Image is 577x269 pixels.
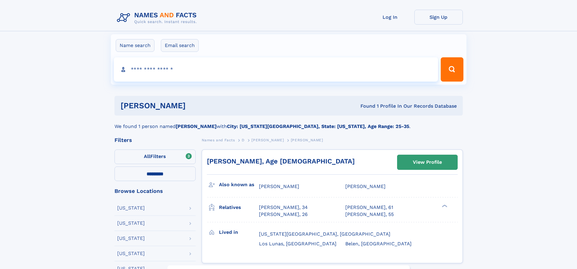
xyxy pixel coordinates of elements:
div: Found 1 Profile In Our Records Database [273,103,457,109]
h1: [PERSON_NAME] [121,102,273,109]
input: search input [114,57,438,82]
b: [PERSON_NAME] [176,123,217,129]
span: [PERSON_NAME] [259,183,299,189]
a: [PERSON_NAME] [251,136,284,144]
a: [PERSON_NAME], 26 [259,211,308,218]
label: Email search [161,39,199,52]
span: All [144,153,150,159]
span: [PERSON_NAME] [251,138,284,142]
a: [PERSON_NAME], 61 [345,204,393,211]
button: Search Button [441,57,463,82]
div: [US_STATE] [117,251,145,256]
div: ❯ [440,204,448,208]
div: We found 1 person named with . [114,116,463,130]
span: Belen, [GEOGRAPHIC_DATA] [345,241,412,247]
div: [US_STATE] [117,236,145,241]
h3: Also known as [219,180,259,190]
div: View Profile [413,155,442,169]
a: Names and Facts [202,136,235,144]
a: View Profile [397,155,457,170]
a: D [242,136,245,144]
span: [PERSON_NAME] [345,183,386,189]
h3: Relatives [219,202,259,213]
a: [PERSON_NAME], Age [DEMOGRAPHIC_DATA] [207,157,355,165]
h3: Lived in [219,227,259,237]
a: Sign Up [414,10,463,25]
img: Logo Names and Facts [114,10,202,26]
a: Log In [366,10,414,25]
a: [PERSON_NAME], 34 [259,204,308,211]
div: [US_STATE] [117,206,145,210]
span: Los Lunas, [GEOGRAPHIC_DATA] [259,241,337,247]
a: [PERSON_NAME], 55 [345,211,394,218]
span: [US_STATE][GEOGRAPHIC_DATA], [GEOGRAPHIC_DATA] [259,231,390,237]
span: [PERSON_NAME] [291,138,323,142]
label: Name search [116,39,154,52]
div: [US_STATE] [117,221,145,226]
div: Filters [114,137,196,143]
div: Browse Locations [114,188,196,194]
b: City: [US_STATE][GEOGRAPHIC_DATA], State: [US_STATE], Age Range: 25-35 [227,123,409,129]
label: Filters [114,150,196,164]
span: D [242,138,245,142]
